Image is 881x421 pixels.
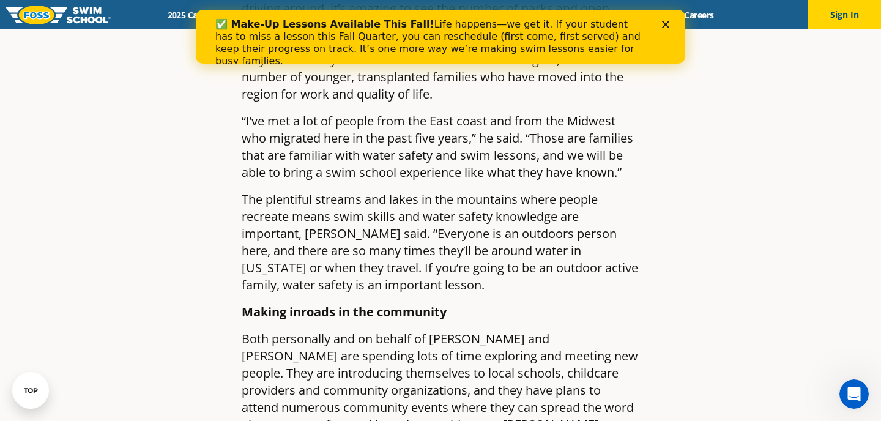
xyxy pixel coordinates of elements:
[157,9,233,21] a: 2025 Calendar
[466,11,478,18] div: Close
[242,191,639,294] p: The plentiful streams and lakes in the mountains where people recreate means swim skills and wate...
[839,379,869,409] iframe: Intercom live chat
[242,304,447,320] strong: Making inroads in the community
[674,9,724,21] a: Careers
[392,9,506,21] a: About [PERSON_NAME]
[196,10,685,64] iframe: Intercom live chat banner
[20,9,450,58] div: Life happens—we get it. If your student has to miss a lesson this Fall Quarter, you can reschedul...
[505,9,635,21] a: Swim Like [PERSON_NAME]
[6,6,111,24] img: FOSS Swim School Logo
[242,113,639,181] p: “I’ve met a lot of people from the East coast and from the Midwest who migrated here in the past ...
[20,9,239,20] b: ✅ Make-Up Lessons Available This Fall!
[635,9,674,21] a: Blog
[284,9,392,21] a: Swim Path® Program
[24,387,38,395] div: TOP
[233,9,284,21] a: Schools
